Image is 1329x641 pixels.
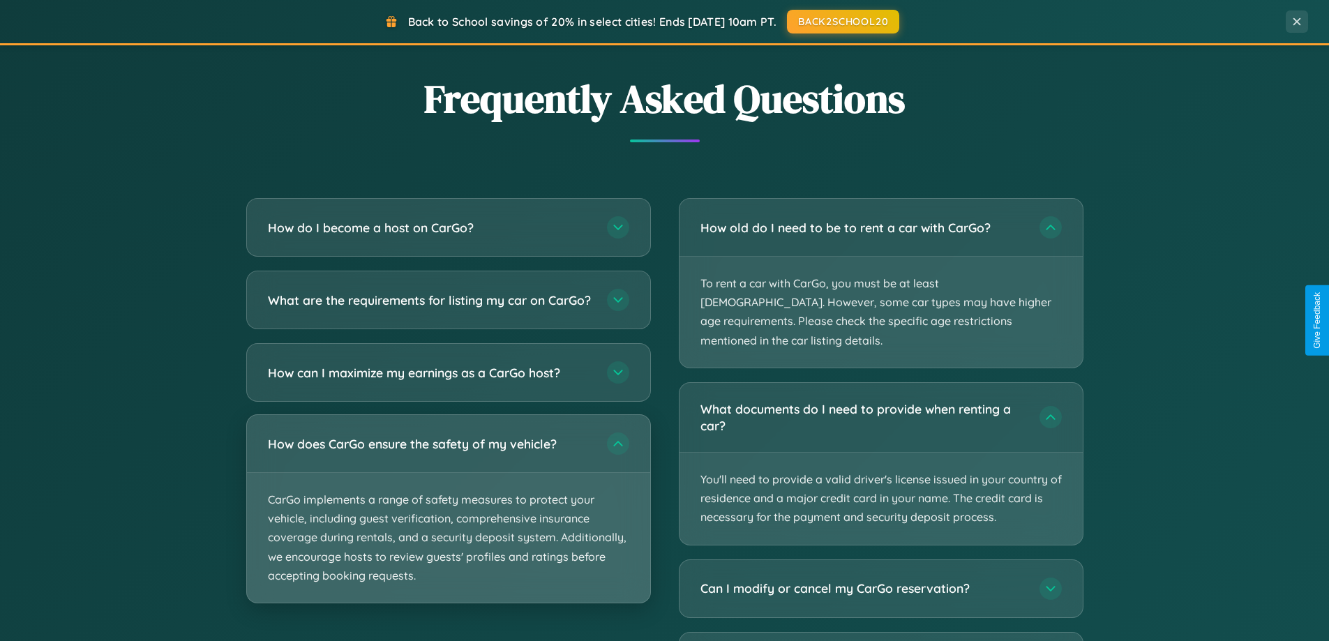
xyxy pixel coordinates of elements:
[268,219,593,236] h3: How do I become a host on CarGo?
[246,72,1083,126] h2: Frequently Asked Questions
[787,10,899,33] button: BACK2SCHOOL20
[700,580,1026,597] h3: Can I modify or cancel my CarGo reservation?
[679,257,1083,368] p: To rent a car with CarGo, you must be at least [DEMOGRAPHIC_DATA]. However, some car types may ha...
[268,435,593,453] h3: How does CarGo ensure the safety of my vehicle?
[268,364,593,382] h3: How can I maximize my earnings as a CarGo host?
[268,292,593,309] h3: What are the requirements for listing my car on CarGo?
[679,453,1083,545] p: You'll need to provide a valid driver's license issued in your country of residence and a major c...
[408,15,776,29] span: Back to School savings of 20% in select cities! Ends [DATE] 10am PT.
[700,219,1026,236] h3: How old do I need to be to rent a car with CarGo?
[700,400,1026,435] h3: What documents do I need to provide when renting a car?
[1312,292,1322,349] div: Give Feedback
[247,473,650,603] p: CarGo implements a range of safety measures to protect your vehicle, including guest verification...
